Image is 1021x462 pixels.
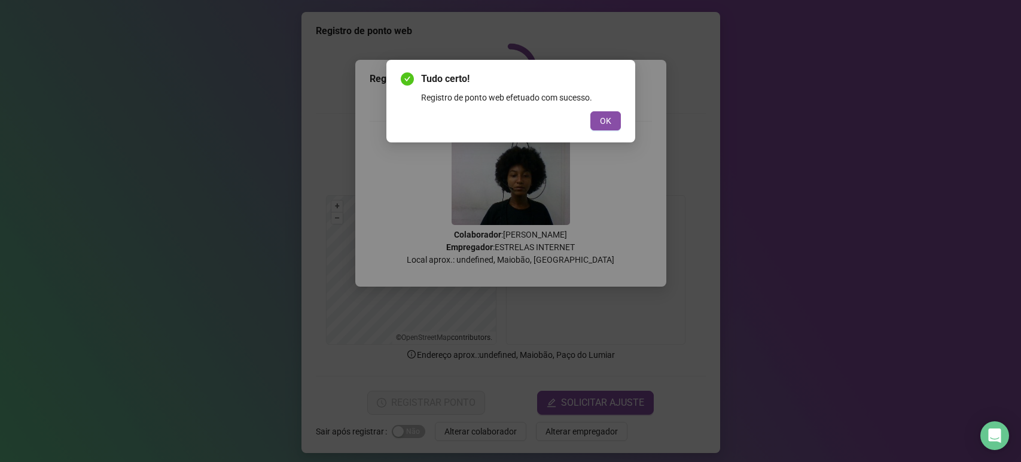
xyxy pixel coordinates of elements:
div: Open Intercom Messenger [980,421,1009,450]
span: check-circle [401,72,414,86]
div: Registro de ponto web efetuado com sucesso. [421,91,621,104]
button: OK [590,111,621,130]
span: OK [600,114,611,127]
span: Tudo certo! [421,72,621,86]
